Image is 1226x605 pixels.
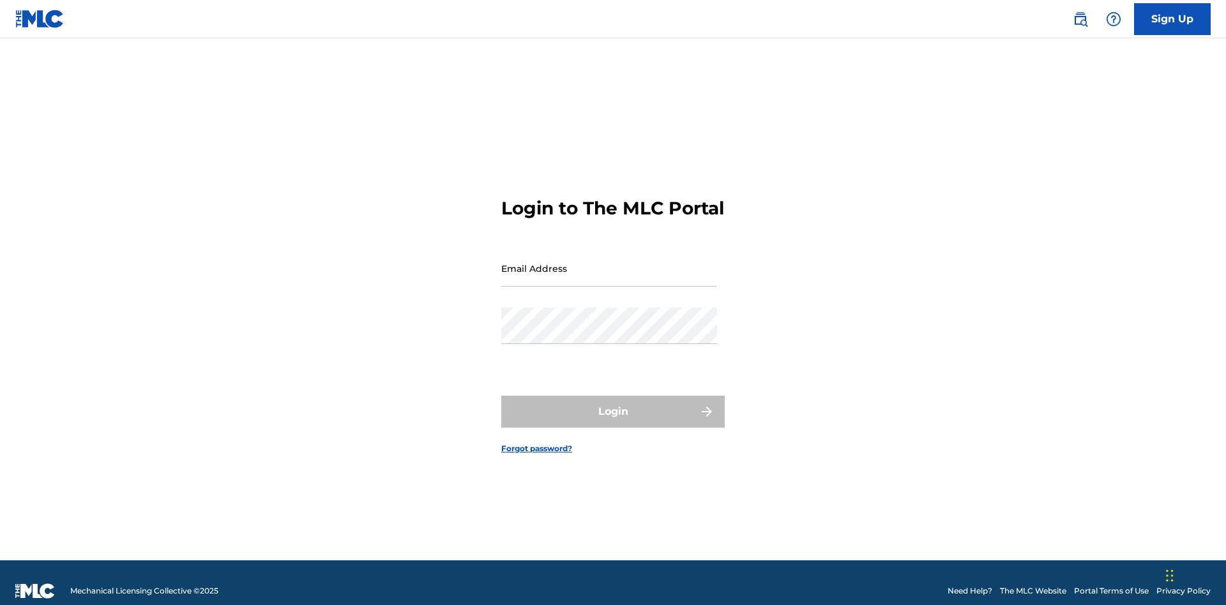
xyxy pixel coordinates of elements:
iframe: Chat Widget [1162,544,1226,605]
a: Public Search [1068,6,1093,32]
a: Forgot password? [501,443,572,454]
img: logo [15,583,55,599]
img: help [1106,11,1121,27]
a: Portal Terms of Use [1074,585,1149,597]
a: Need Help? [948,585,992,597]
a: The MLC Website [1000,585,1066,597]
a: Sign Up [1134,3,1211,35]
img: search [1073,11,1088,27]
span: Mechanical Licensing Collective © 2025 [70,585,218,597]
div: Help [1101,6,1126,32]
h3: Login to The MLC Portal [501,197,724,220]
a: Privacy Policy [1156,585,1211,597]
img: MLC Logo [15,10,64,28]
div: Drag [1166,556,1174,595]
